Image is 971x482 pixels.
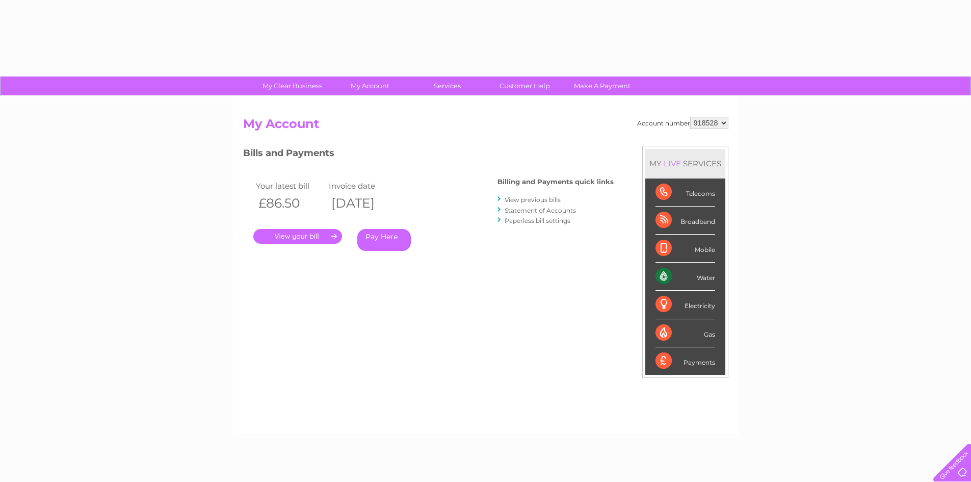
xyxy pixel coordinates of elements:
[655,235,715,263] div: Mobile
[655,263,715,291] div: Water
[253,229,342,244] a: .
[253,193,327,214] th: £86.50
[655,179,715,207] div: Telecoms
[505,196,561,204] a: View previous bills
[243,146,614,164] h3: Bills and Payments
[483,77,567,95] a: Customer Help
[357,229,411,251] a: Pay Here
[243,117,728,136] h2: My Account
[655,291,715,319] div: Electricity
[645,149,725,178] div: MY SERVICES
[253,179,327,193] td: Your latest bill
[328,77,412,95] a: My Account
[655,207,715,235] div: Broadband
[655,347,715,375] div: Payments
[505,217,570,224] a: Paperless bill settings
[405,77,489,95] a: Services
[637,117,728,129] div: Account number
[662,159,683,168] div: LIVE
[655,319,715,347] div: Gas
[560,77,644,95] a: Make A Payment
[505,207,576,214] a: Statement of Accounts
[250,77,334,95] a: My Clear Business
[497,178,614,186] h4: Billing and Payments quick links
[326,179,400,193] td: Invoice date
[326,193,400,214] th: [DATE]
